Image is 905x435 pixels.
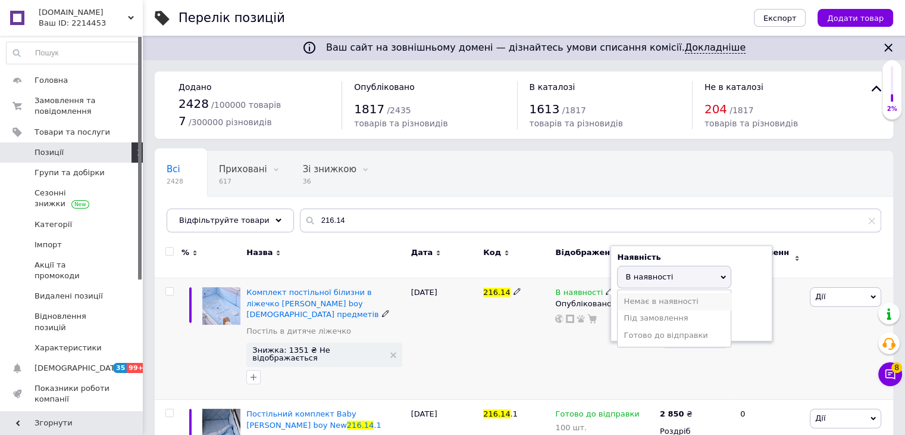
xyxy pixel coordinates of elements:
[127,363,146,373] span: 99+
[246,247,273,258] span: Назва
[555,423,639,432] div: 100 шт.
[113,363,127,373] span: 35
[300,209,881,232] input: Пошук по назві позиції, артикулу і пошуковим запитам
[211,100,281,110] span: / 100000 товарів
[39,18,143,29] div: Ваш ID: 2214453
[374,421,381,430] span: .1
[35,147,64,158] span: Позиції
[354,82,415,92] span: Опубліковано
[685,42,746,54] a: Докладніше
[530,82,575,92] span: В каталозі
[35,127,110,138] span: Товари та послуги
[35,363,123,374] span: [DEMOGRAPHIC_DATA]
[35,75,68,86] span: Головна
[35,167,105,178] span: Групи та добірки
[530,102,560,116] span: 1613
[704,82,763,92] span: Не в каталозі
[625,272,673,281] span: В наявності
[303,177,356,186] span: 36
[189,117,272,127] span: / 300000 різновидів
[35,188,110,209] span: Сезонні знижки
[878,362,902,386] button: Чат з покупцем8
[555,247,620,258] span: Відображення
[618,327,731,344] li: Готово до відправки
[35,383,110,405] span: Показники роботи компанії
[179,12,285,24] div: Перелік позицій
[882,105,901,113] div: 2%
[660,409,693,420] div: ₴
[326,42,746,54] span: Ваш сайт на зовнішньому домені — дізнайтесь умови списання комісії.
[35,240,62,250] span: Імпорт
[617,252,766,263] div: Наявність
[35,219,72,230] span: Категорії
[511,409,518,418] span: .1
[555,288,603,300] span: В наявності
[660,409,684,418] b: 2 850
[729,105,753,115] span: / 1817
[303,164,356,175] span: Зі знижкою
[179,114,186,128] span: 7
[167,177,183,186] span: 2428
[815,414,825,422] span: Дії
[411,247,433,258] span: Дата
[35,291,103,302] span: Видалені позиції
[219,164,267,175] span: Приховані
[35,260,110,281] span: Акції та промокоди
[881,41,895,55] svg: Закрити
[704,102,727,116] span: 204
[354,102,384,116] span: 1817
[483,288,511,297] span: 216.14
[763,14,797,23] span: Експорт
[246,409,381,429] a: Постільний комплект Baby [PERSON_NAME] boy New216.14.1
[167,164,180,175] span: Всі
[181,247,189,258] span: %
[7,42,140,64] input: Пошук
[618,293,731,310] li: Немає в наявності
[618,310,731,327] li: Під замовлення
[408,278,480,400] div: [DATE]
[179,216,270,225] span: Відфільтруйте товари
[246,326,351,337] a: Постіль в дитяче ліжечко
[35,95,110,117] span: Замовлення та повідомлення
[891,362,902,373] span: 8
[219,177,267,186] span: 617
[818,9,893,27] button: Додати товар
[35,311,110,333] span: Відновлення позицій
[246,288,378,318] a: Комплект постільної білизни в ліжечко [PERSON_NAME] boy [DEMOGRAPHIC_DATA] предметів
[530,119,623,128] span: товарів та різновидів
[815,292,825,301] span: Дії
[387,105,411,115] span: / 2435
[202,287,240,325] img: Комплект постельного белья в кроватку Baby Veres Lovely boy 6 предметов
[347,421,374,430] span: 216.14
[35,343,102,353] span: Характеристики
[179,82,211,92] span: Додано
[704,119,798,128] span: товарів та різновидів
[179,97,209,111] span: 2428
[252,346,384,362] span: Знижка: 1351 ₴ Не відображається
[562,105,586,115] span: / 1817
[354,119,447,128] span: товарів та різновидів
[246,409,356,429] span: Постільний комплект Baby [PERSON_NAME] boy New
[827,14,884,23] span: Додати товар
[483,409,511,418] span: 216.14
[483,247,501,258] span: Код
[39,7,128,18] span: ditya.in.ua
[167,209,228,220] span: Опубліковані
[555,299,653,309] div: Опубліковано
[754,9,806,27] button: Експорт
[555,409,639,422] span: Готово до відправки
